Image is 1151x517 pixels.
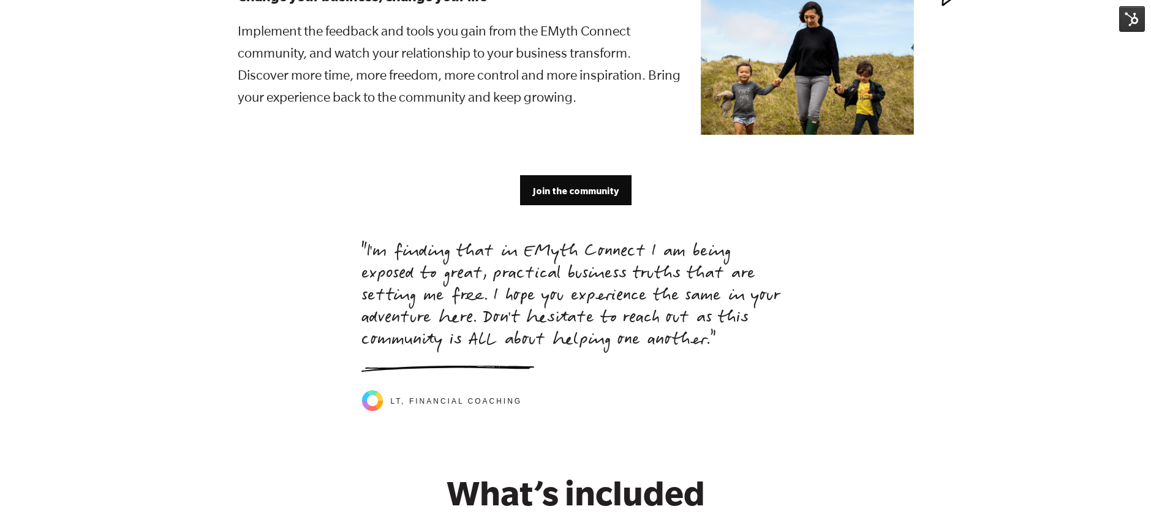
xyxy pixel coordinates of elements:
[238,20,682,108] p: Implement the feedback and tools you gain from the EMyth Connect community, and watch your relati...
[520,175,632,205] a: Join the community
[361,390,383,411] img: ses_full_rgb
[238,474,914,513] h2: What’s included
[1119,6,1145,32] img: HubSpot Tools Menu Toggle
[533,184,619,198] span: Join the community
[391,396,523,407] span: LT, Financial Coaching
[361,241,780,353] span: "I'm finding that in EMyth Connect I am being exposed to great, practical business truths that ar...
[1090,458,1151,517] iframe: Chat Widget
